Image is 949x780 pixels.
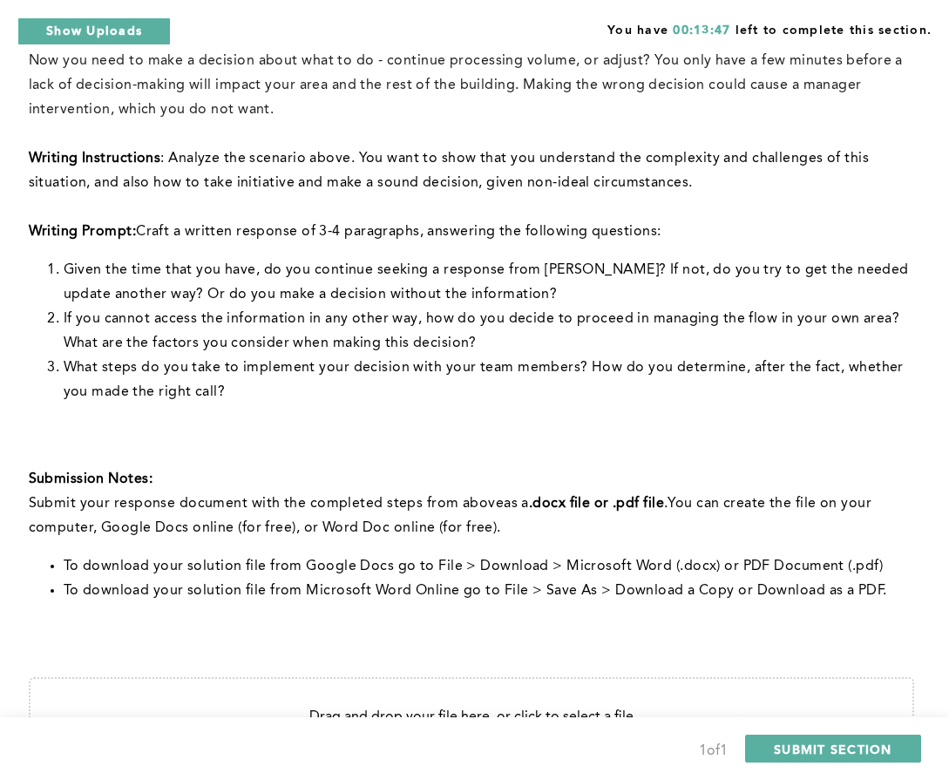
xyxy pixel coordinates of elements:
span: Submit your response document [29,497,252,511]
span: SUBMIT SECTION [774,741,892,757]
span: Craft a written response of 3-4 paragraphs, answering the following questions: [136,225,661,239]
li: To download your solution file from Google Docs go to File > Download > Microsoft Word (.docx) or... [64,554,914,579]
div: 1 of 1 [699,739,728,763]
span: 00:13:47 [673,24,730,37]
li: If you cannot access the information in any other way, how do you decide to proceed in managing t... [64,307,914,356]
strong: .docx file or .pdf file [529,497,664,511]
p: with the completed steps from above You can create the file on your computer, Google Docs online ... [29,492,914,540]
li: To download your solution file from Microsoft Word Online go to File > Save As > Download a Copy ... [64,579,914,603]
button: Show Uploads [17,17,171,45]
span: You have left to complete this section. [607,17,932,39]
span: . [664,497,668,511]
span: Now you need to make a decision about what to do - continue processing volume, or adjust? You onl... [29,54,907,117]
strong: Writing Prompt: [29,225,137,239]
button: SUBMIT SECTION [745,735,921,763]
strong: Submission Notes: [29,472,153,486]
li: What steps do you take to implement your decision with your team members? How do you determine, a... [64,356,914,404]
li: Given the time that you have, do you continue seeking a response from [PERSON_NAME]? If not, do y... [64,258,914,307]
span: : Analyze the scenario above. You want to show that you understand the complexity and challenges ... [29,152,873,190]
strong: Writing Instructions [29,152,161,166]
span: as a [504,497,529,511]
